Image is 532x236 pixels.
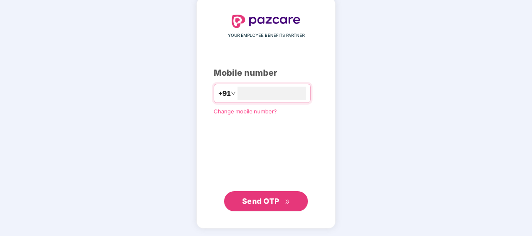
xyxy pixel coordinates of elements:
[285,199,290,205] span: double-right
[231,91,236,96] span: down
[218,88,231,99] span: +91
[214,108,277,115] a: Change mobile number?
[232,15,300,28] img: logo
[228,32,305,39] span: YOUR EMPLOYEE BENEFITS PARTNER
[214,67,318,80] div: Mobile number
[224,191,308,211] button: Send OTPdouble-right
[242,197,279,205] span: Send OTP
